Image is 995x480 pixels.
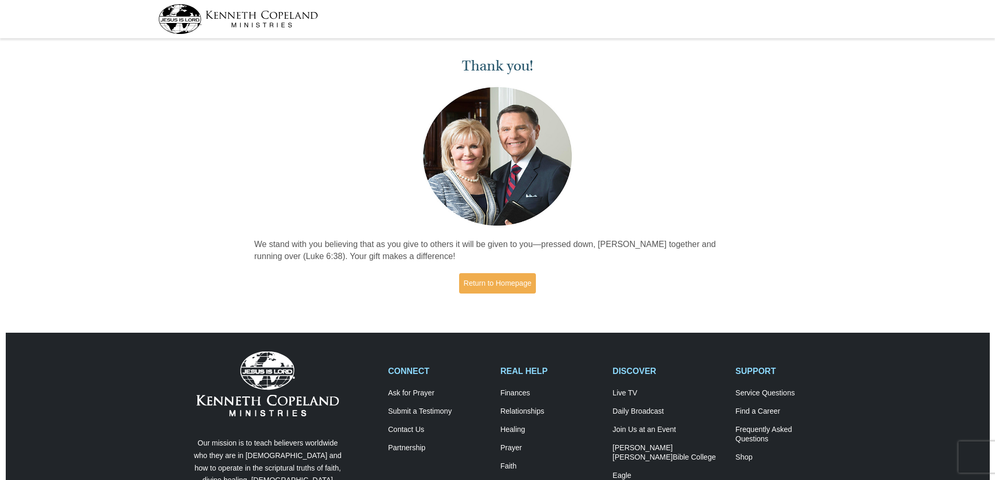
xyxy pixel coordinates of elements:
[500,366,602,376] h2: REAL HELP
[420,85,575,228] img: Kenneth and Gloria
[388,366,489,376] h2: CONNECT
[735,389,837,398] a: Service Questions
[735,425,837,444] a: Frequently AskedQuestions
[388,443,489,453] a: Partnership
[500,462,602,471] a: Faith
[254,239,741,263] p: We stand with you believing that as you give to others it will be given to you—pressed down, [PER...
[500,389,602,398] a: Finances
[613,407,724,416] a: Daily Broadcast
[613,443,724,462] a: [PERSON_NAME] [PERSON_NAME]Bible College
[613,366,724,376] h2: DISCOVER
[500,443,602,453] a: Prayer
[500,407,602,416] a: Relationships
[613,389,724,398] a: Live TV
[388,425,489,435] a: Contact Us
[254,57,741,75] h1: Thank you!
[735,407,837,416] a: Find a Career
[196,352,339,416] img: Kenneth Copeland Ministries
[459,273,536,294] a: Return to Homepage
[388,407,489,416] a: Submit a Testimony
[673,453,716,461] span: Bible College
[158,4,318,34] img: kcm-header-logo.svg
[613,425,724,435] a: Join Us at an Event
[388,389,489,398] a: Ask for Prayer
[500,425,602,435] a: Healing
[735,366,837,376] h2: SUPPORT
[735,453,837,462] a: Shop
